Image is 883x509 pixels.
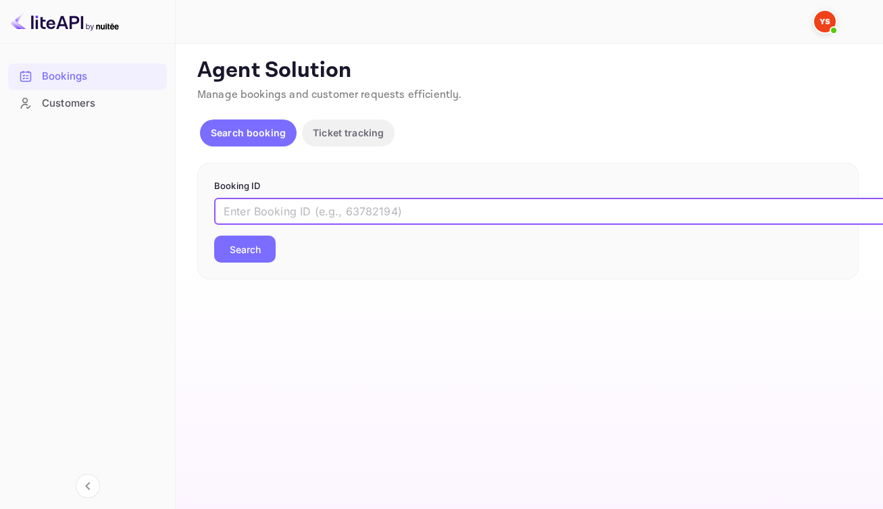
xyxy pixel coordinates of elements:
[42,96,160,111] div: Customers
[8,90,167,117] div: Customers
[8,90,167,115] a: Customers
[11,11,119,32] img: LiteAPI logo
[8,63,167,88] a: Bookings
[313,126,384,140] p: Ticket tracking
[814,11,836,32] img: Yandex Support
[214,180,842,193] p: Booking ID
[76,474,100,498] button: Collapse navigation
[211,126,286,140] p: Search booking
[8,63,167,90] div: Bookings
[197,57,859,84] p: Agent Solution
[197,88,462,102] span: Manage bookings and customer requests efficiently.
[42,69,160,84] div: Bookings
[214,236,276,263] button: Search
